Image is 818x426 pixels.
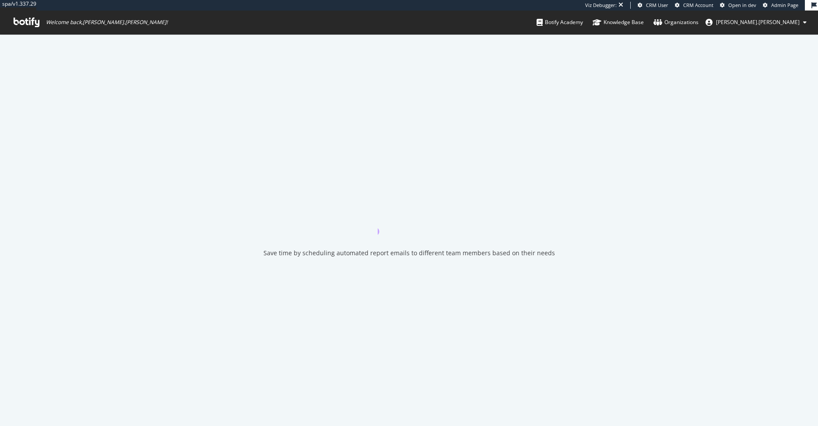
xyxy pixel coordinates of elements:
div: Save time by scheduling automated report emails to different team members based on their needs [263,249,555,257]
a: Knowledge Base [593,11,644,34]
div: Viz Debugger: [585,2,617,9]
div: Knowledge Base [593,18,644,27]
a: CRM Account [675,2,713,9]
div: animation [378,203,441,235]
div: Botify Academy [537,18,583,27]
span: Welcome back, [PERSON_NAME].[PERSON_NAME] ! [46,19,168,26]
a: Organizations [653,11,699,34]
span: Admin Page [771,2,798,8]
span: CRM User [646,2,668,8]
div: Organizations [653,18,699,27]
a: CRM User [638,2,668,9]
a: Botify Academy [537,11,583,34]
span: Open in dev [728,2,756,8]
span: ryan.flanagan [716,18,800,26]
button: [PERSON_NAME].[PERSON_NAME] [699,15,814,29]
span: CRM Account [683,2,713,8]
a: Open in dev [720,2,756,9]
a: Admin Page [763,2,798,9]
